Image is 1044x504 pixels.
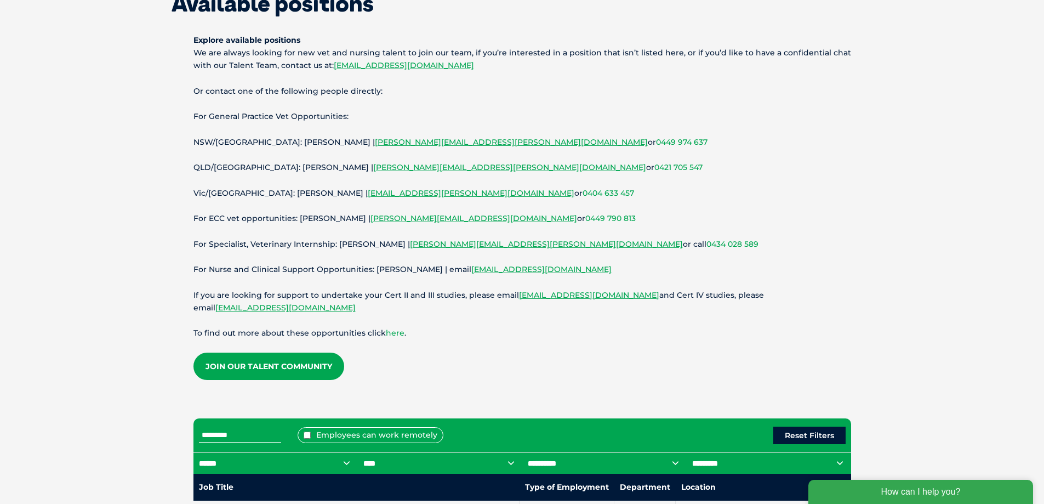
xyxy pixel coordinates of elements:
p: For ECC vet opportunities: [PERSON_NAME] | or [193,212,851,225]
p: If you are looking for support to undertake your Cert II and III studies, please email and Cert I... [193,289,851,314]
nobr: Type of Employment [525,482,609,492]
a: [EMAIL_ADDRESS][DOMAIN_NAME] [519,290,659,300]
a: [EMAIL_ADDRESS][DOMAIN_NAME] [334,60,474,70]
p: For Specialist, Veterinary Internship: [PERSON_NAME] | or call [193,238,851,251]
a: 0449 790 813 [585,213,636,223]
p: Or contact one of the following people directly: [193,85,851,98]
a: 0434 028 589 [706,239,758,249]
a: [PERSON_NAME][EMAIL_ADDRESS][PERSON_NAME][DOMAIN_NAME] [375,137,648,147]
a: [PERSON_NAME][EMAIL_ADDRESS][PERSON_NAME][DOMAIN_NAME] [373,162,646,172]
p: We are always looking for new vet and nursing talent to join our team, if you’re interested in a ... [193,34,851,72]
strong: Explore available positions [193,35,300,45]
a: [EMAIL_ADDRESS][DOMAIN_NAME] [215,303,356,313]
nobr: Job Title [199,482,233,492]
a: 0421 705 547 [654,162,703,172]
a: [EMAIL_ADDRESS][PERSON_NAME][DOMAIN_NAME] [368,188,574,198]
button: Reset Filters [773,427,846,444]
a: [PERSON_NAME][EMAIL_ADDRESS][DOMAIN_NAME] [370,213,577,223]
a: Join our Talent Community [193,353,344,380]
a: 0404 633 457 [583,188,634,198]
p: Vic/[GEOGRAPHIC_DATA]: [PERSON_NAME] | or [193,187,851,200]
a: 0449 974 637 [656,137,708,147]
nobr: Location [681,482,716,492]
p: NSW/[GEOGRAPHIC_DATA]: [PERSON_NAME] | or [193,136,851,149]
p: QLD/[GEOGRAPHIC_DATA]: [PERSON_NAME] | or [193,161,851,174]
a: [PERSON_NAME][EMAIL_ADDRESS][PERSON_NAME][DOMAIN_NAME] [410,239,683,249]
div: How can I help you? [7,7,231,31]
nobr: Department [620,482,670,492]
p: For Nurse and Clinical Support Opportunities: [PERSON_NAME] | email [193,263,851,276]
a: [EMAIL_ADDRESS][DOMAIN_NAME] [471,264,612,274]
p: To find out more about these opportunities click . [193,327,851,339]
p: For General Practice Vet Opportunities: [193,110,851,123]
label: Employees can work remotely [298,427,443,443]
input: Employees can work remotely [304,432,311,439]
a: here [386,328,404,338]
